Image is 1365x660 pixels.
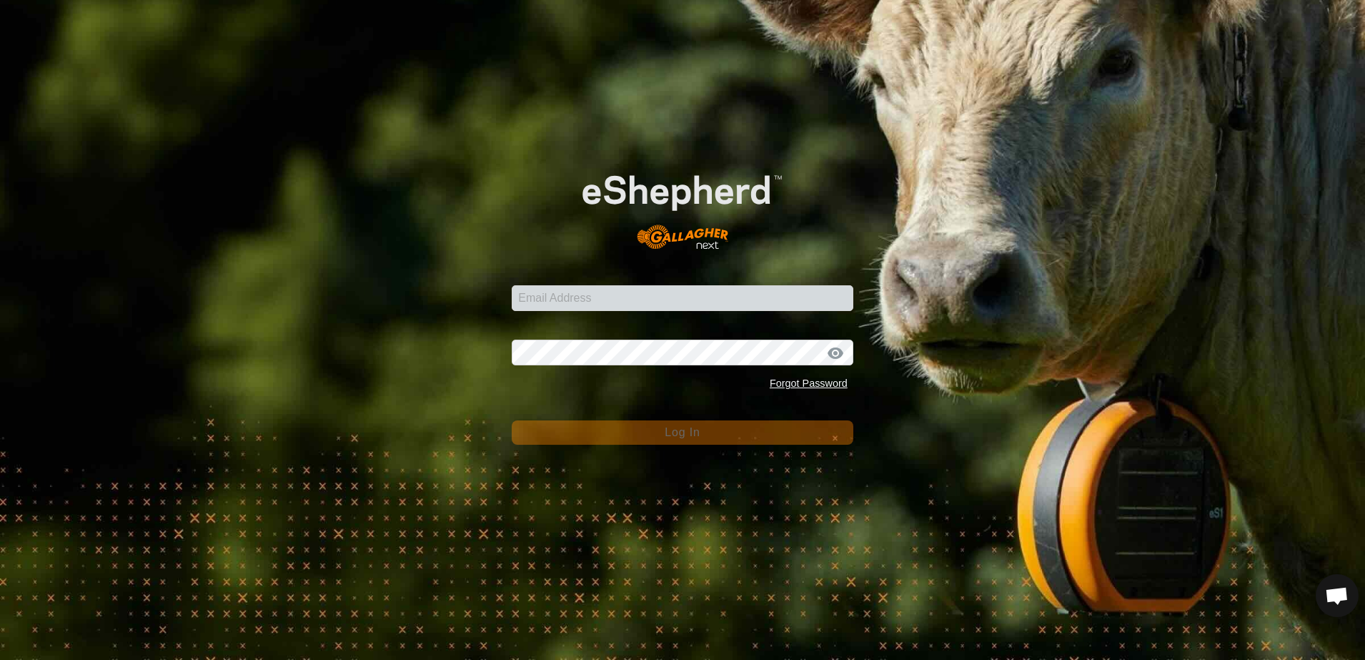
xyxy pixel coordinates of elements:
[1316,574,1359,617] div: Open chat
[546,147,819,263] img: E-shepherd Logo
[770,378,848,389] a: Forgot Password
[512,420,853,445] button: Log In
[665,426,700,438] span: Log In
[512,285,853,311] input: Email Address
